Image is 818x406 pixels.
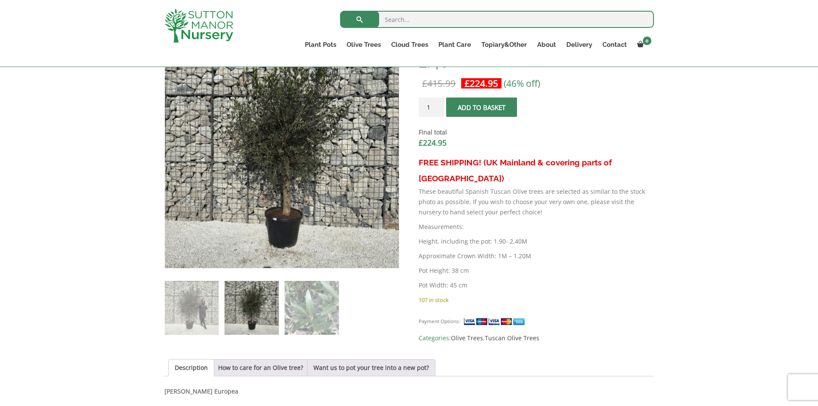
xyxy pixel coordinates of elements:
[446,98,517,117] button: Add to basket
[164,387,238,395] b: [PERSON_NAME] Europea
[419,222,654,232] p: Measurements:
[465,77,470,89] span: £
[433,39,476,51] a: Plant Care
[422,77,427,89] span: £
[419,186,654,217] p: These beautiful Spanish Tuscan Olive trees are selected as similar to the stock photo as possible...
[386,39,433,51] a: Cloud Trees
[643,37,651,45] span: 0
[419,295,654,305] p: 107 in stock
[164,9,233,43] img: logo
[561,39,597,51] a: Delivery
[632,39,654,51] a: 0
[340,11,654,28] input: Search...
[419,34,654,70] h1: Tuscan Olive Tree XXL 1.90 – 2.40
[419,333,654,343] span: Categories: ,
[313,360,429,376] a: Want us to pot your tree into a new pot?
[419,280,654,290] p: Pot Width: 45 cm
[451,334,483,342] a: Olive Trees
[476,39,532,51] a: Topiary&Other
[419,236,654,247] p: Height, including the pot: 1.90- 2.40M
[597,39,632,51] a: Contact
[422,77,456,89] bdi: 415.99
[419,98,444,117] input: Product quantity
[465,77,498,89] bdi: 224.95
[419,251,654,261] p: Approximate Crown Width: 1M – 1.20M
[225,281,278,335] img: Tuscan Olive Tree XXL 1.90 - 2.40 - Image 2
[419,155,654,186] h3: FREE SHIPPING! (UK Mainland & covering parts of [GEOGRAPHIC_DATA])
[504,77,540,89] span: (46% off)
[341,39,386,51] a: Olive Trees
[175,360,208,376] a: Description
[300,39,341,51] a: Plant Pots
[485,334,539,342] a: Tuscan Olive Trees
[285,281,338,335] img: Tuscan Olive Tree XXL 1.90 - 2.40 - Image 3
[419,266,654,276] p: Pot Height: 38 cm
[165,281,219,335] img: Tuscan Olive Tree XXL 1.90 - 2.40
[532,39,561,51] a: About
[463,317,528,326] img: payment supported
[419,137,423,148] span: £
[218,360,303,376] a: How to care for an Olive tree?
[419,318,460,324] small: Payment Options:
[419,137,447,148] bdi: 224.95
[419,127,654,137] dt: Final total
